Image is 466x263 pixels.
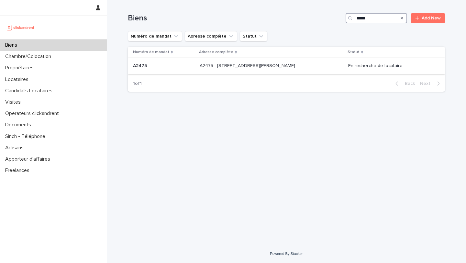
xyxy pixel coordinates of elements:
[3,133,50,140] p: Sinch - Téléphone
[401,81,415,86] span: Back
[128,31,182,41] button: Numéro de mandat
[417,81,445,86] button: Next
[3,53,56,60] p: Chambre/Colocation
[3,88,58,94] p: Candidats Locataires
[133,62,148,69] p: A2475
[411,13,445,23] a: Add New
[420,81,434,86] span: Next
[240,31,267,41] button: Statut
[185,31,237,41] button: Adresse complète
[348,49,360,56] p: Statut
[3,122,36,128] p: Documents
[3,110,64,117] p: Operateurs clickandrent
[5,21,37,34] img: UCB0brd3T0yccxBKYDjQ
[128,76,147,92] p: 1 of 1
[422,16,441,20] span: Add New
[3,99,26,105] p: Visites
[3,65,39,71] p: Propriétaires
[390,81,417,86] button: Back
[199,49,233,56] p: Adresse complète
[348,63,435,69] p: En recherche de locataire
[346,13,407,23] input: Search
[3,167,35,174] p: Freelances
[133,49,169,56] p: Numéro de mandat
[3,145,29,151] p: Artisans
[3,156,55,162] p: Apporteur d'affaires
[270,252,303,256] a: Powered By Stacker
[128,58,445,74] tr: A2475A2475 A2475 - [STREET_ADDRESS][PERSON_NAME]A2475 - [STREET_ADDRESS][PERSON_NAME] En recherch...
[3,42,22,48] p: Biens
[128,14,343,23] h1: Biens
[3,76,34,83] p: Locataires
[200,62,296,69] p: A2475 - [STREET_ADDRESS][PERSON_NAME]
